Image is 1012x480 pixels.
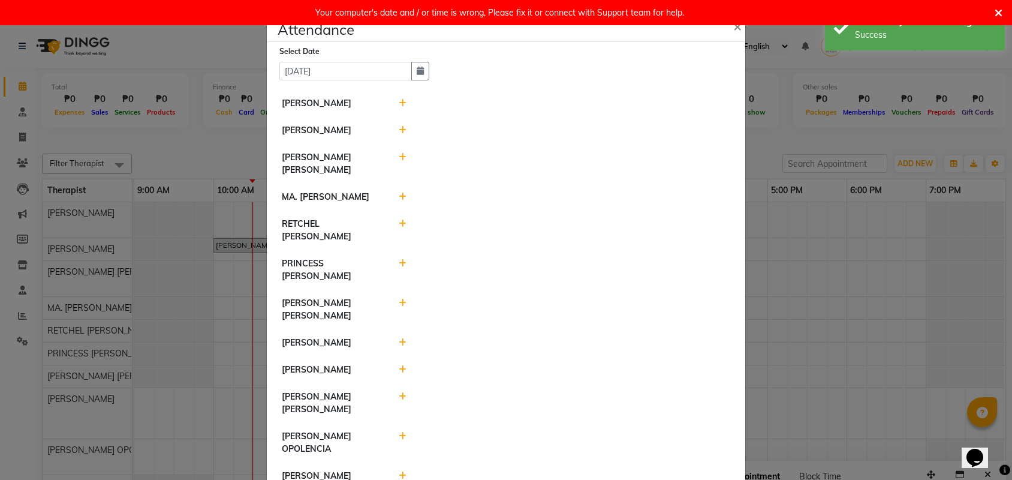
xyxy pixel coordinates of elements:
[855,29,996,41] div: Success
[273,297,390,322] div: [PERSON_NAME] [PERSON_NAME]
[279,46,320,57] label: Select Date
[273,257,390,283] div: PRINCESS [PERSON_NAME]
[724,9,754,43] button: Close
[273,218,390,243] div: RETCHEL [PERSON_NAME]
[962,432,1000,468] iframe: chat widget
[273,430,390,455] div: [PERSON_NAME] OPOLENCIA
[273,124,390,137] div: [PERSON_NAME]
[273,97,390,110] div: [PERSON_NAME]
[278,19,354,40] h4: Attendance
[315,5,684,20] div: Your computer's date and / or time is wrong, Please fix it or connect with Support team for help.
[273,391,390,416] div: [PERSON_NAME] [PERSON_NAME]
[279,62,412,80] input: Select date
[273,151,390,176] div: [PERSON_NAME] [PERSON_NAME]
[273,191,390,203] div: MA. [PERSON_NAME]
[273,364,390,376] div: [PERSON_NAME]
[733,17,742,35] span: ×
[273,337,390,349] div: [PERSON_NAME]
